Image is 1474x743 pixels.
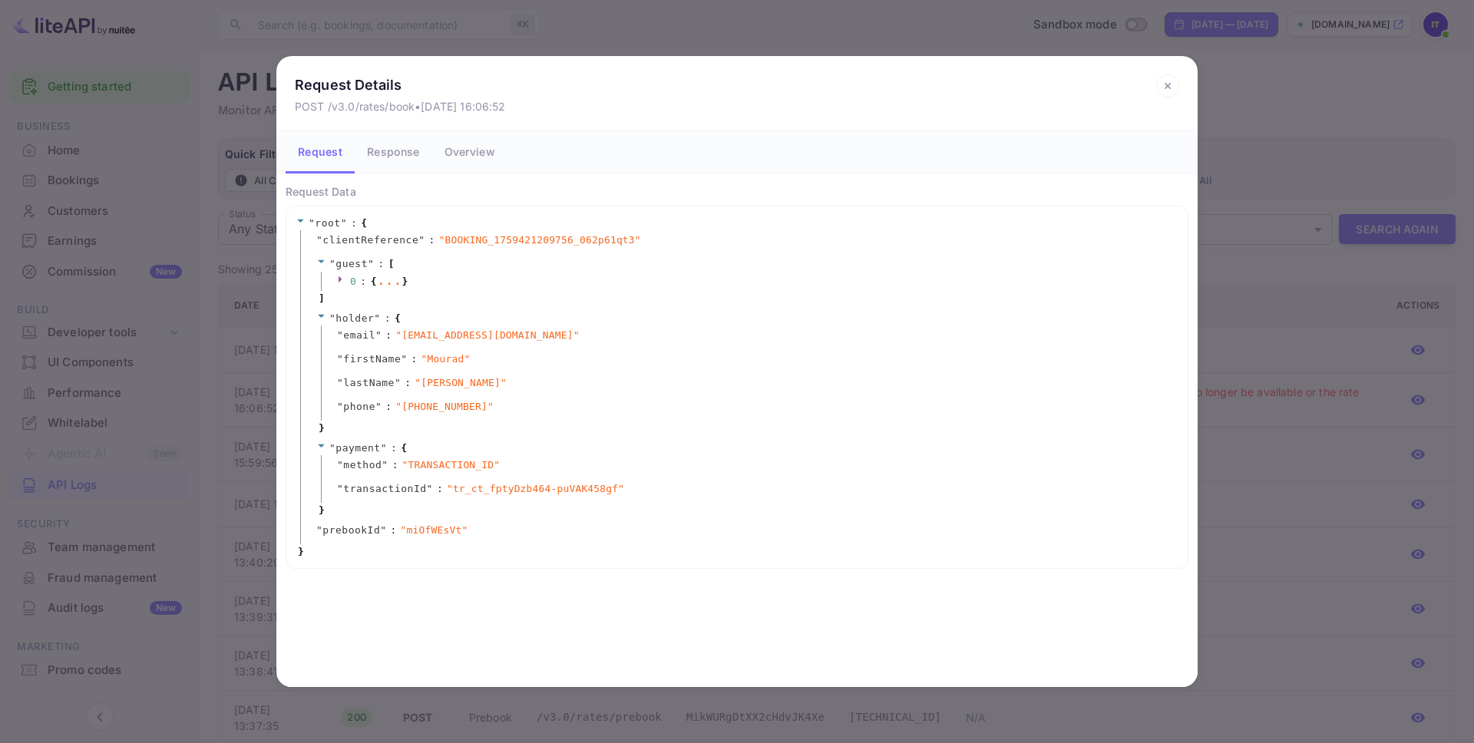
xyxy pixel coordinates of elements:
span: " [309,217,315,229]
span: email [343,328,375,343]
span: : [385,399,392,414]
button: Request [286,130,355,173]
span: : [405,375,411,391]
span: " [380,524,386,536]
span: " [329,442,335,454]
span: prebookId [322,523,380,538]
span: " [368,258,374,269]
span: guest [335,258,368,269]
span: : [351,216,357,231]
span: " miOfWEsVt " [401,523,468,538]
span: " [418,234,425,246]
span: : [429,233,435,248]
span: " [316,524,322,536]
span: " [401,353,407,365]
span: firstName [343,352,401,367]
span: " TRANSACTION_ID " [402,457,501,473]
span: " [337,459,343,471]
span: : [385,328,392,343]
span: { [395,311,401,326]
span: : [391,441,397,456]
span: " [375,401,382,412]
span: " [PERSON_NAME] " [415,375,507,391]
span: phone [343,399,375,414]
span: : [385,311,391,326]
button: Overview [432,130,507,173]
span: } [402,274,408,289]
span: " [374,312,380,324]
span: root [315,217,340,229]
div: ... [377,276,402,284]
span: " [329,258,335,269]
span: " tr_ct_fptyDzb464-puVAK458gf " [447,481,624,497]
span: " [PHONE_NUMBER] " [395,399,494,414]
span: 0 [350,276,356,287]
span: : [391,523,397,538]
span: " [337,329,343,341]
span: " [375,329,382,341]
span: " [316,234,322,246]
span: " [329,312,335,324]
span: " [382,459,388,471]
span: : [360,274,366,289]
span: " [EMAIL_ADDRESS][DOMAIN_NAME] " [395,328,579,343]
span: payment [335,442,380,454]
span: holder [335,312,374,324]
span: } [316,503,325,518]
span: clientReference [322,233,418,248]
span: { [371,274,377,289]
span: " Mourad " [421,352,471,367]
p: Request Details [295,74,506,95]
span: : [437,481,443,497]
span: method [343,457,382,473]
span: " BOOKING_1759421209756_062p61qt3 " [439,233,641,248]
span: " [337,377,343,388]
span: " [395,377,401,388]
span: : [378,256,384,272]
span: } [296,544,304,560]
span: " [337,353,343,365]
span: ] [316,291,325,306]
p: POST /v3.0/rates/book • [DATE] 16:06:52 [295,98,506,114]
span: lastName [343,375,395,391]
span: { [401,441,407,456]
span: transactionId [343,481,426,497]
button: Response [355,130,431,173]
span: " [337,483,343,494]
span: " [341,217,347,229]
p: Request Data [286,183,1188,200]
span: } [316,421,325,436]
span: [ [388,256,395,272]
span: " [427,483,433,494]
span: : [392,457,398,473]
span: " [337,401,343,412]
span: { [361,216,367,231]
span: " [381,442,387,454]
span: : [411,352,418,367]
